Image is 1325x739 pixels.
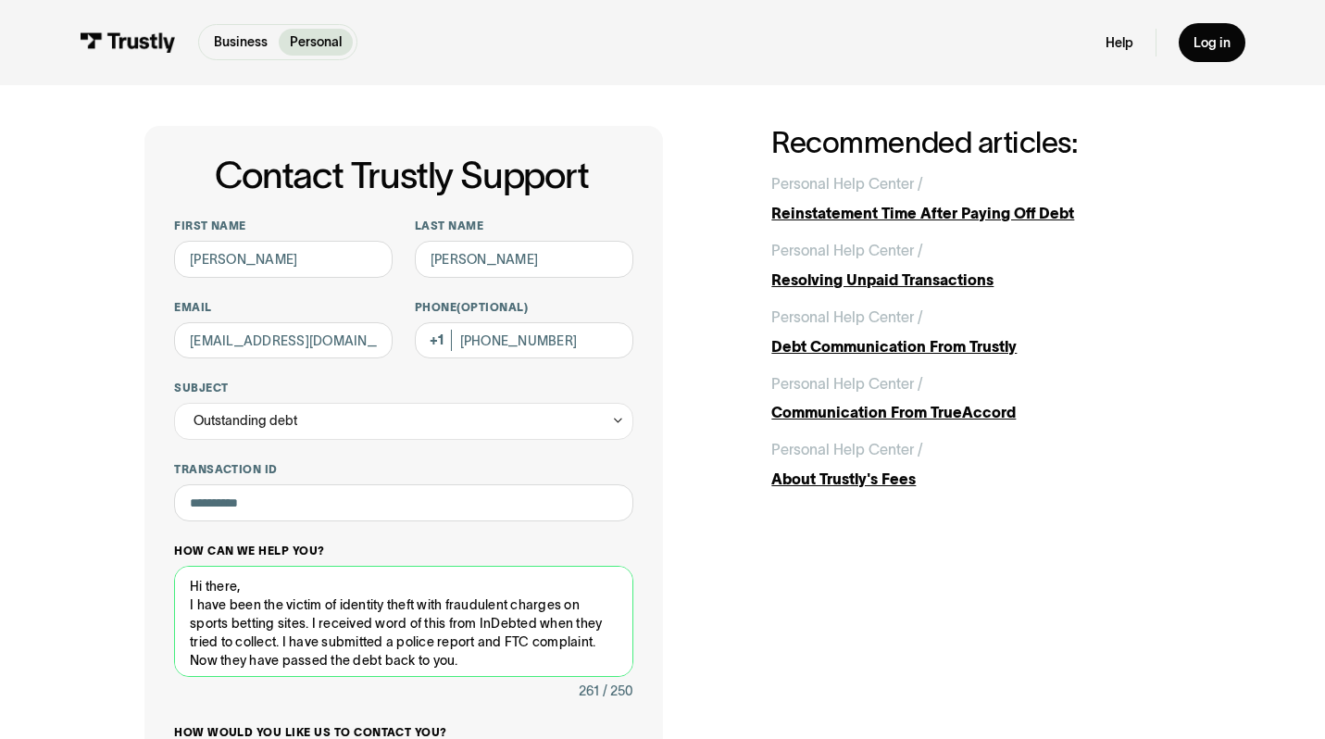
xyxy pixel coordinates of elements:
[415,322,633,359] input: (555) 555-5555
[771,240,923,262] div: Personal Help Center /
[771,336,1180,358] div: Debt Communication From Trustly
[174,300,393,315] label: Email
[415,241,633,278] input: Howard
[1179,23,1245,62] a: Log in
[771,173,923,195] div: Personal Help Center /
[174,322,393,359] input: alex@mail.com
[771,439,1180,491] a: Personal Help Center /About Trustly's Fees
[415,219,633,233] label: Last name
[174,381,632,395] label: Subject
[771,307,1180,358] a: Personal Help Center /Debt Communication From Trustly
[174,544,632,558] label: How can we help you?
[279,29,353,56] a: Personal
[203,29,279,56] a: Business
[771,373,923,395] div: Personal Help Center /
[771,173,1180,225] a: Personal Help Center /Reinstatement Time After Paying Off Debt
[1106,34,1133,51] a: Help
[603,681,633,703] div: / 250
[415,300,633,315] label: Phone
[771,373,1180,425] a: Personal Help Center /Communication From TrueAccord
[290,32,342,52] p: Personal
[771,203,1180,225] div: Reinstatement Time After Paying Off Debt
[174,462,632,477] label: Transaction ID
[771,439,923,461] div: Personal Help Center /
[771,307,923,329] div: Personal Help Center /
[771,469,1180,491] div: About Trustly's Fees
[771,126,1180,158] h2: Recommended articles:
[174,219,393,233] label: First name
[579,681,599,703] div: 261
[771,269,1180,292] div: Resolving Unpaid Transactions
[174,241,393,278] input: Alex
[456,301,528,313] span: (Optional)
[771,240,1180,292] a: Personal Help Center /Resolving Unpaid Transactions
[1194,34,1231,51] div: Log in
[771,402,1180,424] div: Communication From TrueAccord
[174,403,632,440] div: Outstanding debt
[80,32,176,53] img: Trustly Logo
[170,156,632,196] h1: Contact Trustly Support
[194,410,297,432] div: Outstanding debt
[214,32,268,52] p: Business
